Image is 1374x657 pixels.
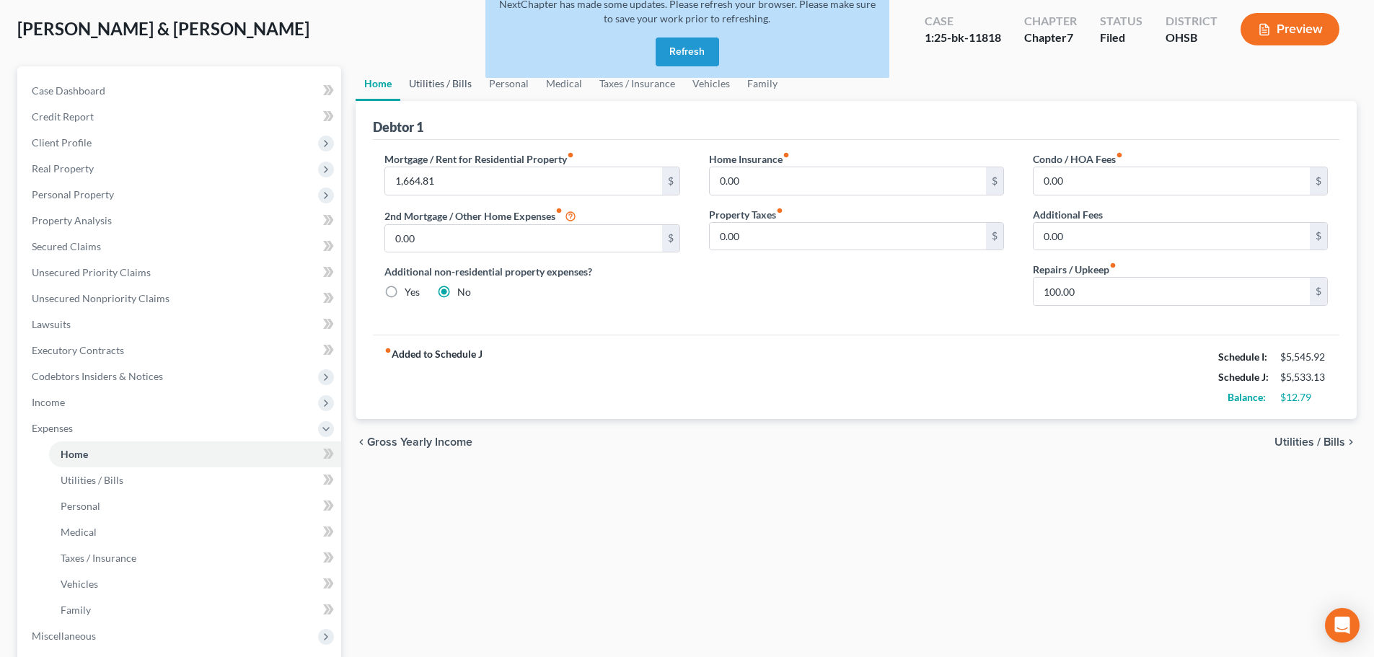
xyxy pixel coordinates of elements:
[709,207,783,222] label: Property Taxes
[1218,371,1269,383] strong: Schedule J:
[32,318,71,330] span: Lawsuits
[1280,350,1328,364] div: $5,545.92
[1166,30,1217,46] div: OHSB
[32,240,101,252] span: Secured Claims
[384,151,574,167] label: Mortgage / Rent for Residential Property
[783,151,790,159] i: fiber_manual_record
[32,292,169,304] span: Unsecured Nonpriority Claims
[373,118,423,136] div: Debtor 1
[32,630,96,642] span: Miscellaneous
[1024,13,1077,30] div: Chapter
[1241,13,1339,45] button: Preview
[20,104,341,130] a: Credit Report
[925,30,1001,46] div: 1:25-bk-11818
[709,151,790,167] label: Home Insurance
[1228,391,1266,403] strong: Balance:
[49,545,341,571] a: Taxes / Insurance
[32,188,114,200] span: Personal Property
[32,84,105,97] span: Case Dashboard
[367,436,472,448] span: Gross Yearly Income
[555,207,563,214] i: fiber_manual_record
[32,396,65,408] span: Income
[710,167,986,195] input: --
[49,597,341,623] a: Family
[1166,13,1217,30] div: District
[61,604,91,616] span: Family
[1116,151,1123,159] i: fiber_manual_record
[1100,30,1142,46] div: Filed
[32,110,94,123] span: Credit Report
[385,225,661,252] input: --
[1034,223,1310,250] input: --
[356,66,400,101] a: Home
[32,422,73,434] span: Expenses
[776,207,783,214] i: fiber_manual_record
[1310,167,1327,195] div: $
[1109,262,1117,269] i: fiber_manual_record
[986,167,1003,195] div: $
[405,285,420,299] label: Yes
[1310,278,1327,305] div: $
[1033,262,1117,277] label: Repairs / Upkeep
[1024,30,1077,46] div: Chapter
[17,18,309,39] span: [PERSON_NAME] & [PERSON_NAME]
[20,260,341,286] a: Unsecured Priority Claims
[385,167,661,195] input: --
[1100,13,1142,30] div: Status
[925,13,1001,30] div: Case
[656,38,719,66] button: Refresh
[61,500,100,512] span: Personal
[49,519,341,545] a: Medical
[61,448,88,460] span: Home
[1067,30,1073,44] span: 7
[1033,207,1103,222] label: Additional Fees
[384,347,483,407] strong: Added to Schedule J
[1218,350,1267,363] strong: Schedule I:
[356,436,367,448] i: chevron_left
[1345,436,1357,448] i: chevron_right
[480,66,537,101] a: Personal
[1280,370,1328,384] div: $5,533.13
[20,286,341,312] a: Unsecured Nonpriority Claims
[384,264,679,279] label: Additional non-residential property expenses?
[32,266,151,278] span: Unsecured Priority Claims
[49,571,341,597] a: Vehicles
[49,441,341,467] a: Home
[1274,436,1345,448] span: Utilities / Bills
[1034,167,1310,195] input: --
[32,136,92,149] span: Client Profile
[662,167,679,195] div: $
[20,208,341,234] a: Property Analysis
[20,78,341,104] a: Case Dashboard
[32,214,112,226] span: Property Analysis
[1274,436,1357,448] button: Utilities / Bills chevron_right
[384,347,392,354] i: fiber_manual_record
[384,207,576,224] label: 2nd Mortgage / Other Home Expenses
[61,578,98,590] span: Vehicles
[61,526,97,538] span: Medical
[1280,390,1328,405] div: $12.79
[457,285,471,299] label: No
[32,344,124,356] span: Executory Contracts
[400,66,480,101] a: Utilities / Bills
[1033,151,1123,167] label: Condo / HOA Fees
[20,312,341,338] a: Lawsuits
[32,162,94,175] span: Real Property
[567,151,574,159] i: fiber_manual_record
[662,225,679,252] div: $
[20,338,341,363] a: Executory Contracts
[49,493,341,519] a: Personal
[61,552,136,564] span: Taxes / Insurance
[356,436,472,448] button: chevron_left Gross Yearly Income
[1310,223,1327,250] div: $
[1325,608,1360,643] div: Open Intercom Messenger
[49,467,341,493] a: Utilities / Bills
[20,234,341,260] a: Secured Claims
[986,223,1003,250] div: $
[61,474,123,486] span: Utilities / Bills
[710,223,986,250] input: --
[1034,278,1310,305] input: --
[32,370,163,382] span: Codebtors Insiders & Notices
